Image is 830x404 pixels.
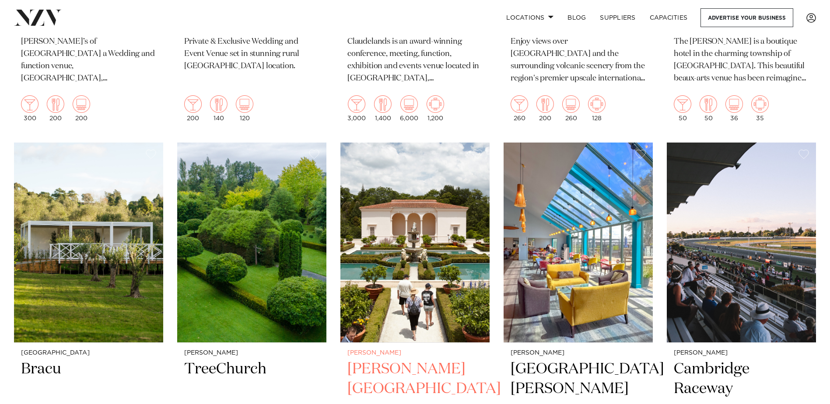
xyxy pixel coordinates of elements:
[236,95,253,113] img: theatre.png
[751,95,769,122] div: 35
[643,8,695,27] a: Capacities
[593,8,642,27] a: SUPPLIERS
[511,95,528,113] img: cocktail.png
[562,95,580,113] img: theatre.png
[236,95,253,122] div: 120
[427,95,444,113] img: meeting.png
[700,8,793,27] a: Advertise your business
[511,36,646,85] p: Enjoy views over [GEOGRAPHIC_DATA] and the surrounding volcanic scenery from the region's premier...
[348,95,365,113] img: cocktail.png
[674,95,691,113] img: cocktail.png
[347,36,483,85] p: Claudelands is an award-winning conference, meeting, function, exhibition and events venue locate...
[374,95,392,113] img: dining.png
[499,8,560,27] a: Locations
[751,95,769,113] img: meeting.png
[562,95,580,122] div: 260
[184,350,319,356] small: [PERSON_NAME]
[674,36,809,85] p: The [PERSON_NAME] is a boutique hotel in the charming township of [GEOGRAPHIC_DATA]. This beautif...
[21,350,156,356] small: [GEOGRAPHIC_DATA]
[210,95,228,113] img: dining.png
[725,95,743,122] div: 36
[560,8,593,27] a: BLOG
[674,95,691,122] div: 50
[400,95,418,122] div: 6,000
[184,95,202,122] div: 200
[588,95,606,113] img: meeting.png
[588,95,606,122] div: 128
[536,95,554,113] img: dining.png
[21,95,39,122] div: 300
[725,95,743,113] img: theatre.png
[184,36,319,73] p: Private & Exclusive Wedding and Event Venue set in stunning rural [GEOGRAPHIC_DATA] location.
[400,95,418,113] img: theatre.png
[21,95,39,113] img: cocktail.png
[47,95,64,122] div: 200
[536,95,554,122] div: 200
[700,95,717,113] img: dining.png
[674,350,809,356] small: [PERSON_NAME]
[511,95,528,122] div: 260
[21,36,156,85] p: [PERSON_NAME]’s of [GEOGRAPHIC_DATA] a Wedding and function venue, [GEOGRAPHIC_DATA], [GEOGRAPHIC...
[347,350,483,356] small: [PERSON_NAME]
[73,95,90,122] div: 200
[210,95,228,122] div: 140
[47,95,64,113] img: dining.png
[511,350,646,356] small: [PERSON_NAME]
[14,10,62,25] img: nzv-logo.png
[347,95,366,122] div: 3,000
[700,95,717,122] div: 50
[73,95,90,113] img: theatre.png
[374,95,392,122] div: 1,400
[184,95,202,113] img: cocktail.png
[427,95,444,122] div: 1,200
